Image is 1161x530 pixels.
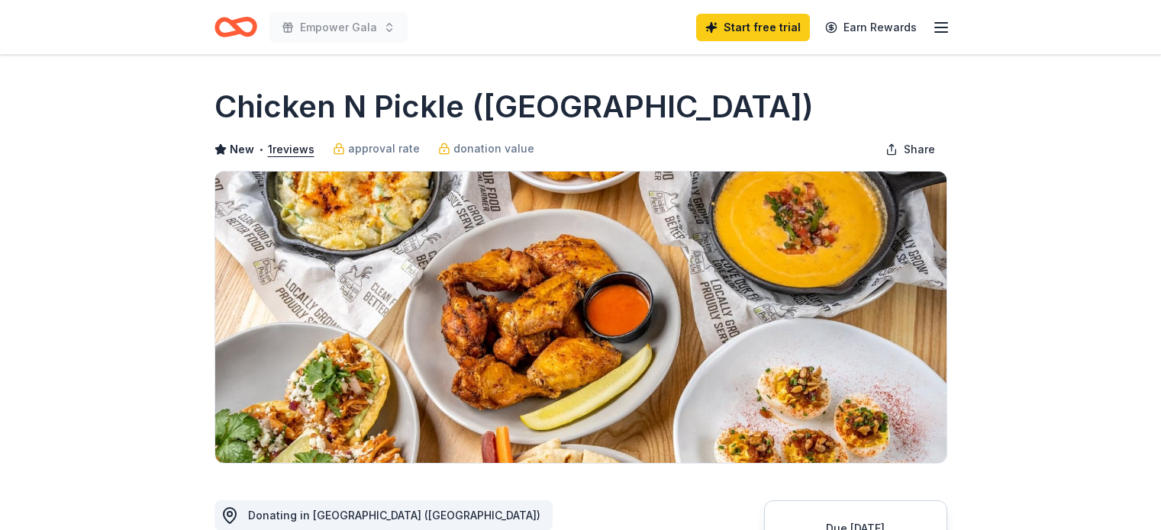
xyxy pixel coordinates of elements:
span: Donating in [GEOGRAPHIC_DATA] ([GEOGRAPHIC_DATA]) [248,509,540,522]
span: Empower Gala [300,18,377,37]
a: Earn Rewards [816,14,926,41]
button: Share [873,134,947,165]
span: • [258,143,263,156]
a: approval rate [333,140,420,158]
button: 1reviews [268,140,314,159]
a: donation value [438,140,534,158]
span: Share [904,140,935,159]
span: donation value [453,140,534,158]
h1: Chicken N Pickle ([GEOGRAPHIC_DATA]) [214,85,814,128]
span: approval rate [348,140,420,158]
a: Home [214,9,257,45]
span: New [230,140,254,159]
img: Image for Chicken N Pickle (Grand Prairie) [215,172,947,463]
a: Start free trial [696,14,810,41]
button: Empower Gala [269,12,408,43]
